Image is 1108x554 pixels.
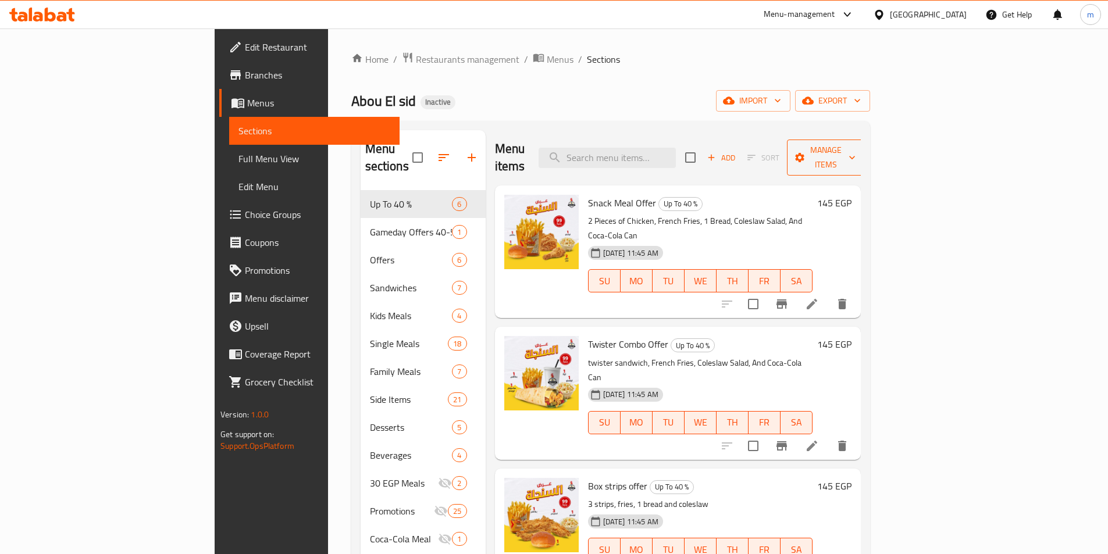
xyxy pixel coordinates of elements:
button: TU [653,269,685,292]
span: 6 [453,199,466,210]
span: Up To 40 % [659,197,702,210]
svg: Inactive section [438,532,452,546]
span: Promotions [370,504,434,518]
button: delete [828,432,856,460]
span: Sort sections [430,144,458,171]
a: Menus [533,52,573,67]
button: MO [621,411,653,434]
span: TH [721,273,744,289]
p: 2 Pieces of Chicken, French Fries, 1 Bread, Coleslaw Salad, And Coca-Cola Can [588,214,813,243]
span: Menus [247,96,390,110]
span: SA [785,273,808,289]
div: Side Items21 [361,385,486,413]
span: Promotions [245,263,390,277]
span: Inactive [421,97,455,107]
a: Coverage Report [219,340,400,368]
div: Gameday Offers 40-50% Off1 [361,218,486,246]
div: Sandwiches7 [361,274,486,302]
span: 7 [453,283,466,294]
span: WE [689,273,712,289]
span: Select to update [741,434,765,458]
span: TH [721,414,744,431]
a: Promotions [219,256,400,284]
span: 4 [453,450,466,461]
span: [DATE] 11:45 AM [598,389,663,400]
span: 5 [453,422,466,433]
span: 6 [453,255,466,266]
a: Edit Restaurant [219,33,400,61]
button: delete [828,290,856,318]
p: twister sandwich, French Fries, Coleslaw Salad, And Coca-Cola Can [588,356,813,385]
span: Manage items [796,143,856,172]
span: Sandwiches [370,281,453,295]
span: Restaurants management [416,52,519,66]
span: Box strips offer [588,477,647,495]
span: Twister Combo Offer [588,335,668,353]
div: Offers [370,253,453,267]
div: Beverages4 [361,441,486,469]
span: Menus [547,52,573,66]
span: MO [625,414,648,431]
span: SU [593,273,616,289]
div: items [452,364,466,378]
nav: breadcrumb [351,52,870,67]
span: Abou El sid [351,88,416,114]
button: Manage items [787,140,865,176]
button: SU [588,411,621,434]
input: search [539,148,676,168]
button: WE [685,269,717,292]
span: Select section first [740,149,787,167]
a: Menus [219,89,400,117]
div: items [452,309,466,323]
span: Kids Meals [370,309,453,323]
div: items [452,448,466,462]
span: Coverage Report [245,347,390,361]
span: Select section [678,145,703,170]
div: Coca-Cola Meal [370,532,439,546]
span: 1.0.0 [251,407,269,422]
span: Side Items [370,392,448,406]
span: Menu disclaimer [245,291,390,305]
button: FR [749,269,781,292]
div: Kids Meals4 [361,302,486,330]
button: Branch-specific-item [768,432,796,460]
span: Select all sections [405,145,430,170]
h6: 145 EGP [817,336,852,352]
span: 18 [448,338,466,349]
div: 30 EGP Meals2 [361,469,486,497]
a: Upsell [219,312,400,340]
div: Promotions25 [361,497,486,525]
span: Select to update [741,292,765,316]
div: Coca-Cola Meal1 [361,525,486,553]
span: 1 [453,227,466,238]
span: Branches [245,68,390,82]
span: Desserts [370,420,453,434]
a: Sections [229,117,400,145]
span: Choice Groups [245,208,390,221]
a: Choice Groups [219,201,400,228]
div: items [452,476,466,490]
span: Snack Meal Offer [588,194,656,212]
span: 7 [453,366,466,377]
span: Up To 40 % [370,197,453,211]
a: Menu disclaimer [219,284,400,312]
span: 4 [453,310,466,321]
div: items [448,392,466,406]
span: Upsell [245,319,390,333]
span: m [1087,8,1094,21]
button: Branch-specific-item [768,290,796,318]
span: import [725,94,781,108]
span: Edit Menu [238,180,390,194]
span: Add item [703,149,740,167]
span: Sections [238,124,390,138]
span: 25 [448,506,466,517]
span: 30 EGP Meals [370,476,439,490]
span: Gameday Offers 40-50% Off [370,225,453,239]
button: TH [717,411,749,434]
div: Up To 40 % [650,480,694,494]
p: 3 strips, fries, 1 bread and coleslaw [588,497,813,512]
div: items [448,337,466,351]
